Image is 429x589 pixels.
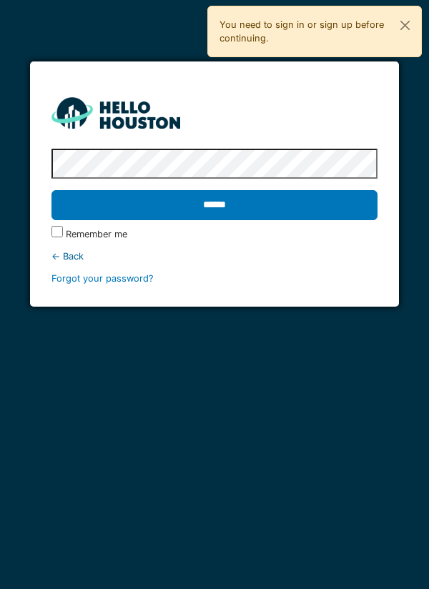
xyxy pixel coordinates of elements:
[51,249,378,263] div: ← Back
[51,97,180,128] img: HH_line-BYnF2_Hg.png
[51,273,154,284] a: Forgot your password?
[389,6,421,44] button: Close
[66,227,127,241] label: Remember me
[207,6,422,57] div: You need to sign in or sign up before continuing.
